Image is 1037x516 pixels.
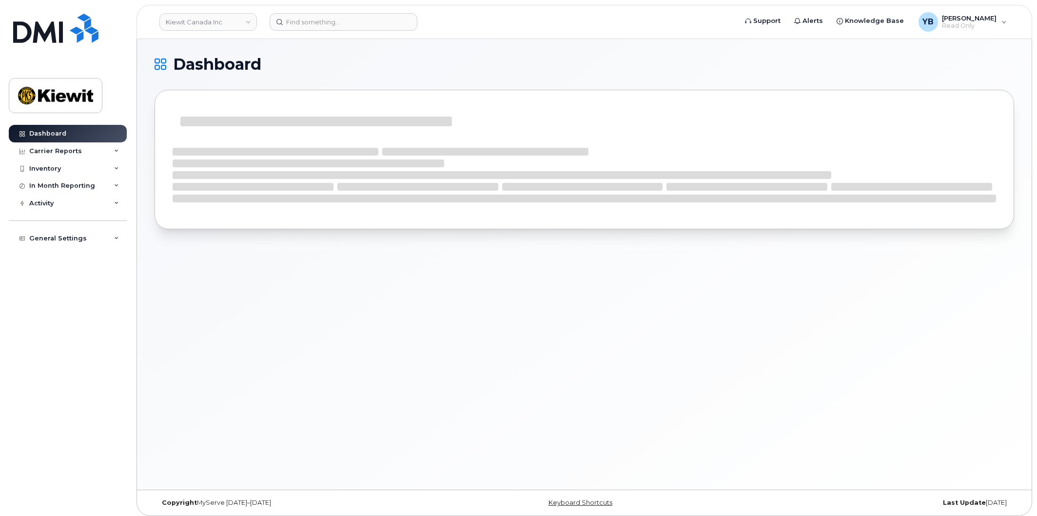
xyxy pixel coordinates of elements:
[548,499,612,506] a: Keyboard Shortcuts
[173,57,261,72] span: Dashboard
[162,499,197,506] strong: Copyright
[727,499,1014,507] div: [DATE]
[943,499,986,506] strong: Last Update
[155,499,441,507] div: MyServe [DATE]–[DATE]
